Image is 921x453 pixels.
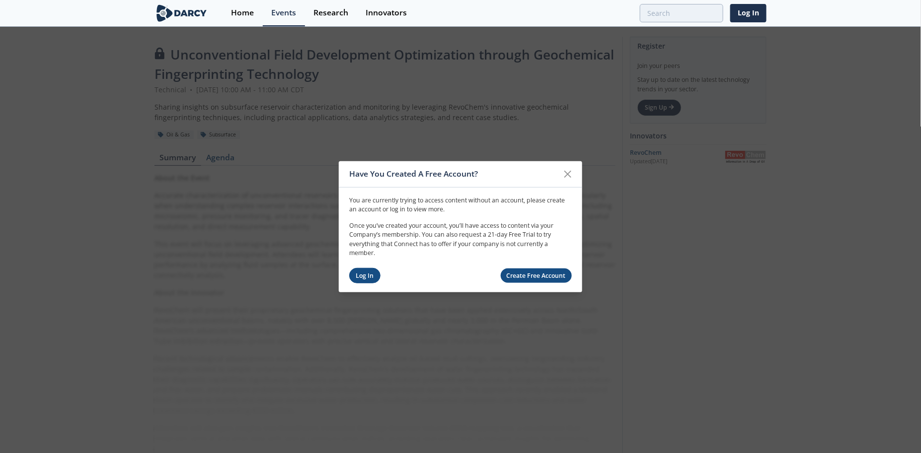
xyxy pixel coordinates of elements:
[501,268,572,283] a: Create Free Account
[349,165,558,184] div: Have You Created A Free Account?
[349,268,381,283] a: Log In
[349,221,572,258] p: Once you’ve created your account, you’ll have access to content via your Company’s membership. Yo...
[640,4,723,22] input: Advanced Search
[730,4,767,22] a: Log In
[231,9,254,17] div: Home
[154,4,209,22] img: logo-wide.svg
[313,9,348,17] div: Research
[366,9,407,17] div: Innovators
[349,196,572,214] p: You are currently trying to access content without an account, please create an account or log in...
[271,9,296,17] div: Events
